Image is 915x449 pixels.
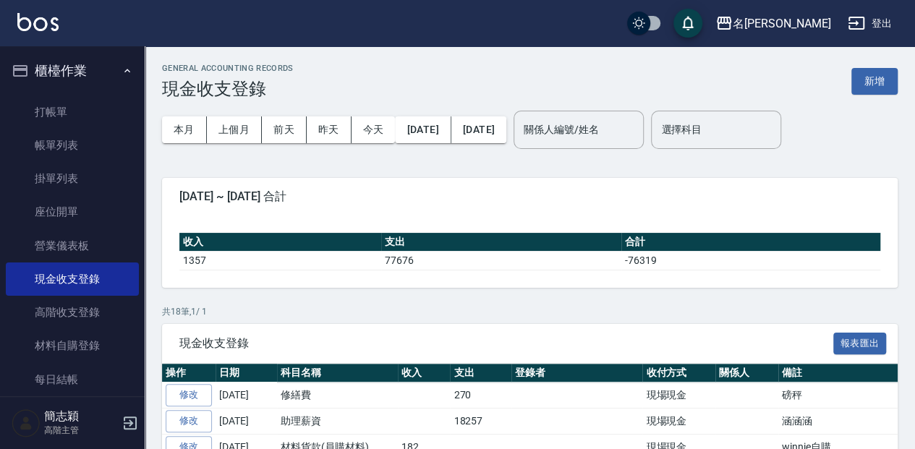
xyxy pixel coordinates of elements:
[216,409,277,435] td: [DATE]
[277,364,398,382] th: 科目名稱
[6,363,139,396] a: 每日結帳
[381,251,621,270] td: 77676
[621,251,880,270] td: -76319
[179,336,833,351] span: 現金收支登錄
[6,95,139,129] a: 打帳單
[179,251,381,270] td: 1357
[44,409,118,424] h5: 簡志穎
[262,116,307,143] button: 前天
[715,364,778,382] th: 關係人
[166,384,212,406] a: 修改
[842,10,898,37] button: 登出
[642,364,715,382] th: 收付方式
[6,329,139,362] a: 材料自購登錄
[451,116,506,143] button: [DATE]
[450,409,511,435] td: 18257
[833,335,887,349] a: 報表匯出
[6,195,139,228] a: 座位開單
[166,410,212,432] a: 修改
[395,116,451,143] button: [DATE]
[733,14,830,33] div: 名[PERSON_NAME]
[381,233,621,252] th: 支出
[17,13,59,31] img: Logo
[277,382,398,409] td: 修繕費
[6,396,139,429] a: 排班表
[621,233,880,252] th: 合計
[216,364,277,382] th: 日期
[216,382,277,409] td: [DATE]
[162,364,216,382] th: 操作
[277,409,398,435] td: 助理薪資
[352,116,396,143] button: 今天
[207,116,262,143] button: 上個月
[12,409,41,437] img: Person
[162,64,294,73] h2: GENERAL ACCOUNTING RECORDS
[179,189,880,204] span: [DATE] ~ [DATE] 合計
[6,129,139,162] a: 帳單列表
[162,305,898,318] p: 共 18 筆, 1 / 1
[851,74,898,87] a: 新增
[6,52,139,90] button: 櫃檯作業
[44,424,118,437] p: 高階主管
[833,333,887,355] button: 報表匯出
[673,9,702,38] button: save
[6,229,139,262] a: 營業儀表板
[162,79,294,99] h3: 現金收支登錄
[6,296,139,329] a: 高階收支登錄
[851,68,898,95] button: 新增
[179,233,381,252] th: 收入
[6,162,139,195] a: 掛單列表
[642,382,715,409] td: 現場現金
[398,364,451,382] th: 收入
[162,116,207,143] button: 本月
[450,382,511,409] td: 270
[710,9,836,38] button: 名[PERSON_NAME]
[642,409,715,435] td: 現場現金
[511,364,642,382] th: 登錄者
[307,116,352,143] button: 昨天
[6,262,139,296] a: 現金收支登錄
[450,364,511,382] th: 支出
